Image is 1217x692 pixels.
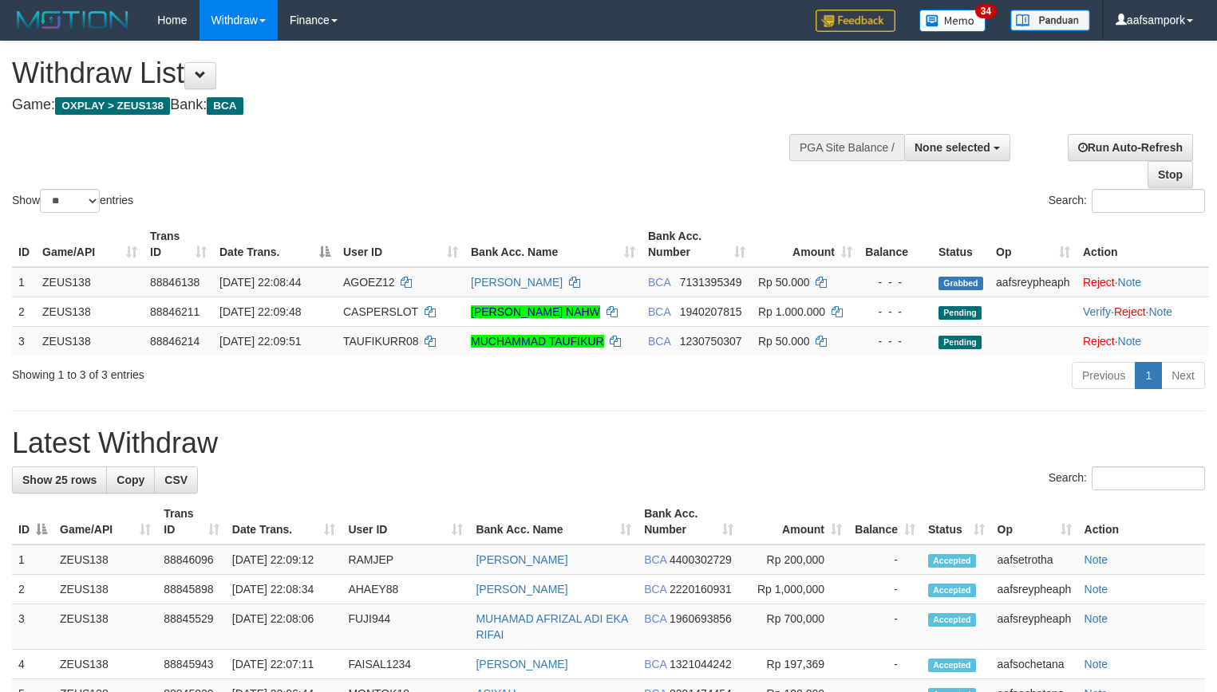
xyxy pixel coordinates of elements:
td: Rp 1,000,000 [740,575,848,604]
td: aafsreypheaph [991,604,1078,650]
a: Note [1085,583,1108,596]
select: Showentries [40,189,100,213]
span: Pending [938,336,982,349]
a: Note [1148,305,1172,318]
td: [DATE] 22:09:12 [226,545,342,575]
a: [PERSON_NAME] [476,658,567,670]
div: - - - [865,274,926,290]
th: Bank Acc. Name: activate to sort column ascending [464,222,642,267]
a: MUCHAMMAD TAUFIKUR [471,335,604,348]
span: Grabbed [938,277,983,290]
label: Search: [1049,189,1205,213]
th: Date Trans.: activate to sort column descending [213,222,337,267]
td: FAISAL1234 [342,650,469,679]
span: 88846211 [150,305,200,318]
td: ZEUS138 [36,326,144,356]
td: · [1077,267,1209,297]
td: aafsreypheaph [991,575,1078,604]
span: Copy 1960693856 to clipboard [670,612,732,625]
h4: Game: Bank: [12,97,796,113]
span: Accepted [928,554,976,568]
td: ZEUS138 [53,545,157,575]
td: FUJI944 [342,604,469,650]
td: [DATE] 22:08:06 [226,604,342,650]
a: 1 [1135,362,1162,389]
td: ZEUS138 [36,297,144,326]
td: aafsreypheaph [990,267,1077,297]
img: Button%20Memo.svg [919,10,986,32]
th: Amount: activate to sort column ascending [740,499,848,545]
span: CSV [164,474,188,486]
td: · [1077,326,1209,356]
span: Show 25 rows [22,474,97,486]
h1: Withdraw List [12,57,796,89]
span: Copy 1230750307 to clipboard [680,335,742,348]
td: ZEUS138 [53,575,157,604]
th: Bank Acc. Number: activate to sort column ascending [642,222,752,267]
th: Game/API: activate to sort column ascending [53,499,157,545]
td: · · [1077,297,1209,326]
th: ID [12,222,36,267]
label: Search: [1049,466,1205,490]
th: Trans ID: activate to sort column ascending [144,222,213,267]
th: Amount: activate to sort column ascending [752,222,859,267]
td: aafsetrotha [991,545,1078,575]
td: AHAEY88 [342,575,469,604]
span: BCA [648,276,670,289]
th: Bank Acc. Name: activate to sort column ascending [469,499,638,545]
span: 34 [975,4,997,18]
span: 88846214 [150,335,200,348]
span: Accepted [928,613,976,627]
a: CSV [154,466,198,493]
span: Pending [938,306,982,320]
span: BCA [648,305,670,318]
td: RAMJEP [342,545,469,575]
img: panduan.png [1010,10,1090,31]
td: - [848,650,922,679]
h1: Latest Withdraw [12,427,1205,459]
td: 88845898 [157,575,226,604]
img: Feedback.jpg [816,10,895,32]
a: Stop [1148,161,1193,188]
td: Rp 197,369 [740,650,848,679]
span: Accepted [928,659,976,672]
td: 2 [12,297,36,326]
td: ZEUS138 [36,267,144,297]
th: Trans ID: activate to sort column ascending [157,499,226,545]
a: Reject [1114,305,1146,318]
th: Game/API: activate to sort column ascending [36,222,144,267]
span: [DATE] 22:09:48 [219,305,301,318]
span: CASPERSLOT [343,305,418,318]
span: Accepted [928,584,976,597]
a: MUHAMAD AFRIZAL ADI EKA RIFAI [476,612,627,641]
td: 3 [12,326,36,356]
span: Copy 1940207815 to clipboard [680,305,742,318]
a: [PERSON_NAME] [476,583,567,596]
a: [PERSON_NAME] NAHW [471,305,600,318]
td: [DATE] 22:07:11 [226,650,342,679]
span: TAUFIKURR08 [343,335,419,348]
td: 1 [12,267,36,297]
th: Action [1077,222,1209,267]
div: - - - [865,304,926,320]
span: Copy 4400302729 to clipboard [670,553,732,566]
td: 88846096 [157,545,226,575]
label: Show entries [12,189,133,213]
span: AGOEZ12 [343,276,395,289]
a: Copy [106,466,155,493]
span: BCA [644,553,666,566]
div: Showing 1 to 3 of 3 entries [12,360,495,383]
span: Rp 50.000 [758,335,810,348]
td: - [848,545,922,575]
th: ID: activate to sort column descending [12,499,53,545]
th: User ID: activate to sort column ascending [342,499,469,545]
img: MOTION_logo.png [12,8,133,32]
span: Copy 7131395349 to clipboard [680,276,742,289]
span: OXPLAY > ZEUS138 [55,97,170,115]
td: aafsochetana [991,650,1078,679]
a: Note [1085,612,1108,625]
th: Op: activate to sort column ascending [991,499,1078,545]
th: Op: activate to sort column ascending [990,222,1077,267]
td: 88845529 [157,604,226,650]
span: Rp 1.000.000 [758,305,825,318]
